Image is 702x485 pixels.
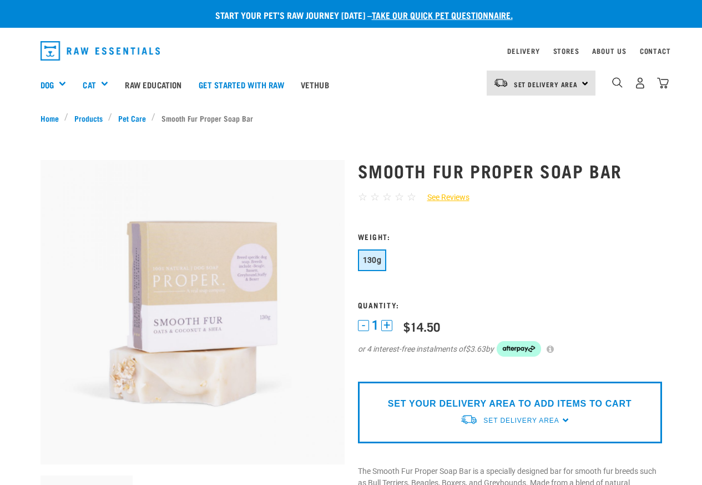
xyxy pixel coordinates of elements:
[370,191,380,203] span: ☆
[112,112,151,124] a: Pet Care
[507,49,539,53] a: Delivery
[358,249,387,271] button: 130g
[41,41,160,61] img: Raw Essentials Logo
[358,161,662,181] h1: Smooth Fur Proper Soap Bar
[358,320,369,331] button: -
[358,232,662,241] h3: Weight:
[358,301,662,309] h3: Quantity:
[466,343,486,355] span: $3.63
[32,37,671,65] nav: dropdown navigation
[403,319,440,333] div: $14.50
[657,77,669,89] img: home-icon@2x.png
[358,191,367,203] span: ☆
[395,191,404,203] span: ☆
[41,112,662,124] nav: breadcrumbs
[553,49,579,53] a: Stores
[292,62,337,107] a: Vethub
[68,112,108,124] a: Products
[372,319,378,331] span: 1
[493,78,508,88] img: van-moving.png
[416,192,469,203] a: See Reviews
[592,49,626,53] a: About Us
[83,78,95,91] a: Cat
[363,256,382,264] span: 130g
[612,77,623,88] img: home-icon-1@2x.png
[640,49,671,53] a: Contact
[41,78,54,91] a: Dog
[382,191,392,203] span: ☆
[381,320,392,331] button: +
[372,12,513,17] a: take our quick pet questionnaire.
[41,160,345,464] img: Smooth fur soap
[634,77,646,89] img: user.png
[460,414,478,426] img: van-moving.png
[117,62,190,107] a: Raw Education
[407,191,416,203] span: ☆
[358,341,662,357] div: or 4 interest-free instalments of by
[483,417,559,424] span: Set Delivery Area
[514,82,578,86] span: Set Delivery Area
[497,341,541,357] img: Afterpay
[190,62,292,107] a: Get started with Raw
[41,112,65,124] a: Home
[388,397,632,411] p: SET YOUR DELIVERY AREA TO ADD ITEMS TO CART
